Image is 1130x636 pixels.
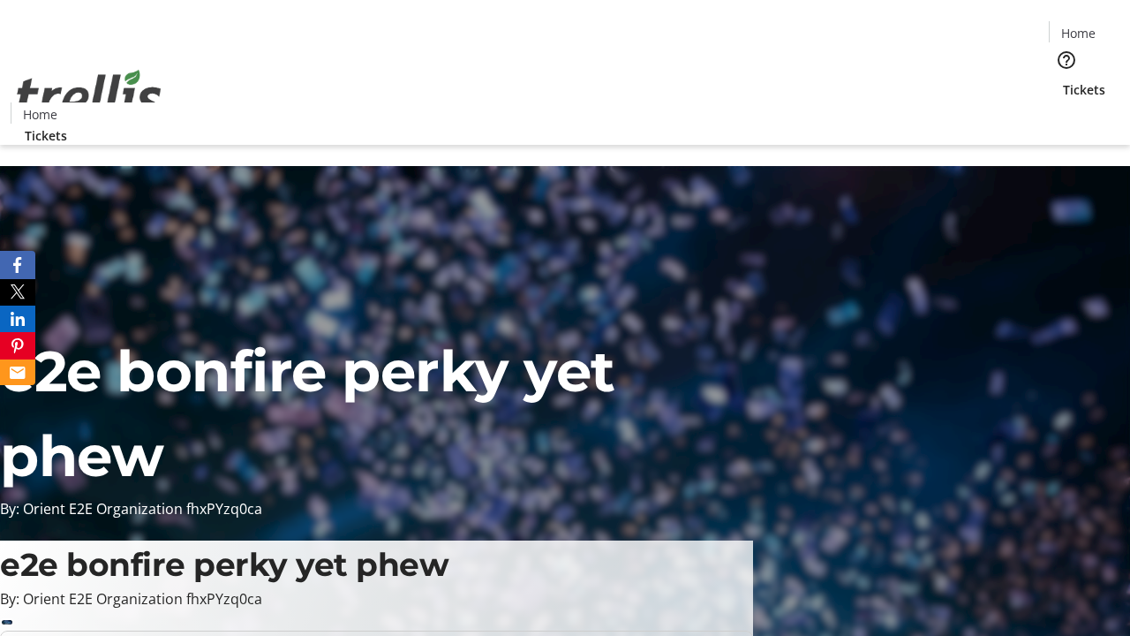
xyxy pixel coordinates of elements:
[1050,24,1106,42] a: Home
[1049,80,1119,99] a: Tickets
[1049,42,1084,78] button: Help
[11,105,68,124] a: Home
[1061,24,1096,42] span: Home
[1063,80,1105,99] span: Tickets
[25,126,67,145] span: Tickets
[11,126,81,145] a: Tickets
[11,50,168,139] img: Orient E2E Organization fhxPYzq0ca's Logo
[23,105,57,124] span: Home
[1049,99,1084,134] button: Cart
